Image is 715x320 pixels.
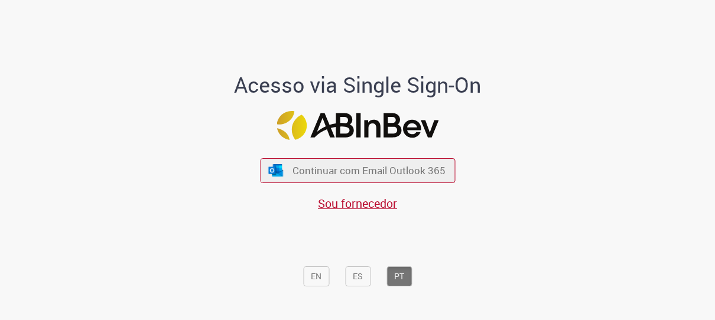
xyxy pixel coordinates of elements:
[386,266,412,286] button: PT
[318,195,397,211] a: Sou fornecedor
[260,158,455,182] button: ícone Azure/Microsoft 360 Continuar com Email Outlook 365
[268,164,284,177] img: ícone Azure/Microsoft 360
[345,266,370,286] button: ES
[194,73,522,97] h1: Acesso via Single Sign-On
[292,164,446,178] span: Continuar com Email Outlook 365
[303,266,329,286] button: EN
[277,111,438,140] img: Logo ABInBev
